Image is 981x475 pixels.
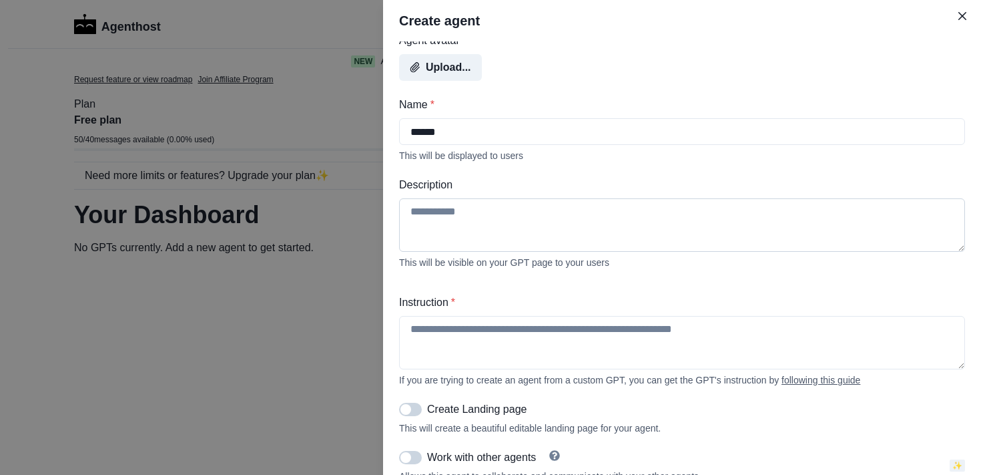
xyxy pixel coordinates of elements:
button: Upload... [399,54,482,81]
button: Close [952,5,973,27]
span: ✨ [950,460,965,472]
label: Name [399,97,957,113]
label: Instruction [399,295,957,311]
div: This will be visible on your GPT page to your users [399,257,965,268]
div: This will be displayed to users [399,150,965,161]
button: Help [541,450,568,461]
label: Description [399,177,957,193]
a: Help [541,450,568,466]
a: following this guide [781,375,860,385]
div: If you are trying to create an agent from a custom GPT, you can get the GPT's instruction by [399,375,965,385]
p: Create Landing page [427,402,527,418]
div: This will create a beautiful editable landing page for your agent. [399,423,965,434]
p: Work with other agents [427,450,536,466]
